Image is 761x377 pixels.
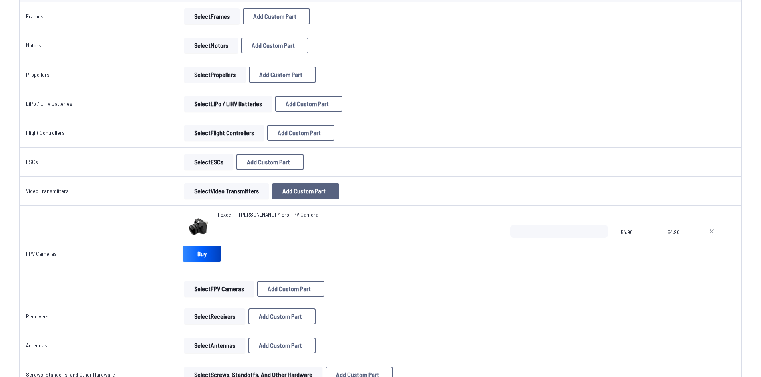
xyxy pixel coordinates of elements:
[272,183,339,199] button: Add Custom Part
[249,67,316,83] button: Add Custom Part
[286,101,329,107] span: Add Custom Part
[184,154,233,170] button: SelectESCs
[26,129,65,136] a: Flight Controllers
[257,281,324,297] button: Add Custom Part
[183,308,247,324] a: SelectReceivers
[278,130,321,136] span: Add Custom Part
[26,188,69,194] a: Video Transmitters
[259,342,302,349] span: Add Custom Part
[183,154,235,170] a: SelectESCs
[282,188,326,194] span: Add Custom Part
[183,338,247,353] a: SelectAntennas
[183,183,270,199] a: SelectVideo Transmitters
[184,96,272,112] button: SelectLiPo / LiHV Batteries
[26,158,38,165] a: ESCs
[26,42,41,49] a: Motors
[184,67,246,83] button: SelectPropellers
[184,308,245,324] button: SelectReceivers
[259,71,302,78] span: Add Custom Part
[183,8,241,24] a: SelectFrames
[267,125,334,141] button: Add Custom Part
[26,71,50,78] a: Propellers
[259,313,302,320] span: Add Custom Part
[26,342,47,349] a: Antennas
[183,38,240,53] a: SelectMotors
[183,281,256,297] a: SelectFPV Cameras
[253,13,296,20] span: Add Custom Part
[241,38,308,53] button: Add Custom Part
[184,38,238,53] button: SelectMotors
[26,250,57,257] a: FPV Cameras
[218,211,318,219] a: Foxeer T-[PERSON_NAME] Micro FPV Camera
[247,159,290,165] span: Add Custom Part
[268,286,311,292] span: Add Custom Part
[183,67,247,83] a: SelectPropellers
[621,225,655,263] span: 54.90
[184,125,264,141] button: SelectFlight Controllers
[248,308,316,324] button: Add Custom Part
[184,183,269,199] button: SelectVideo Transmitters
[26,313,49,320] a: Receivers
[275,96,342,112] button: Add Custom Part
[183,246,221,262] a: Buy
[668,225,689,263] span: 54.90
[184,8,240,24] button: SelectFrames
[183,96,274,112] a: SelectLiPo / LiHV Batteries
[236,154,304,170] button: Add Custom Part
[252,42,295,49] span: Add Custom Part
[184,338,245,353] button: SelectAntennas
[243,8,310,24] button: Add Custom Part
[183,211,215,243] img: image
[26,13,44,20] a: Frames
[248,338,316,353] button: Add Custom Part
[184,281,254,297] button: SelectFPV Cameras
[183,125,266,141] a: SelectFlight Controllers
[218,211,318,218] span: Foxeer T-[PERSON_NAME] Micro FPV Camera
[26,100,72,107] a: LiPo / LiHV Batteries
